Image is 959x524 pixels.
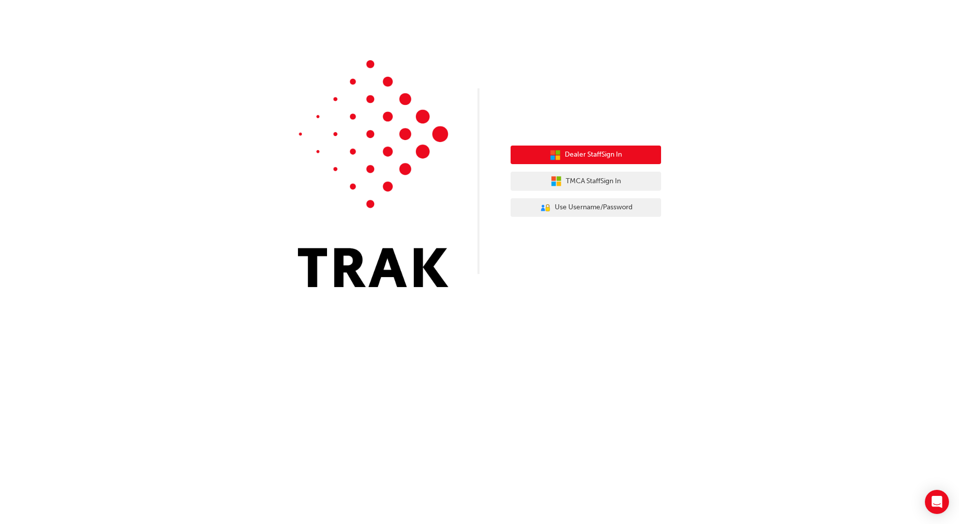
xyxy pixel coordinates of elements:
img: Trak [298,60,448,287]
button: TMCA StaffSign In [511,172,661,191]
span: Dealer Staff Sign In [565,149,622,161]
span: TMCA Staff Sign In [566,176,621,187]
button: Dealer StaffSign In [511,146,661,165]
button: Use Username/Password [511,198,661,217]
div: Open Intercom Messenger [925,490,949,514]
span: Use Username/Password [555,202,632,213]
